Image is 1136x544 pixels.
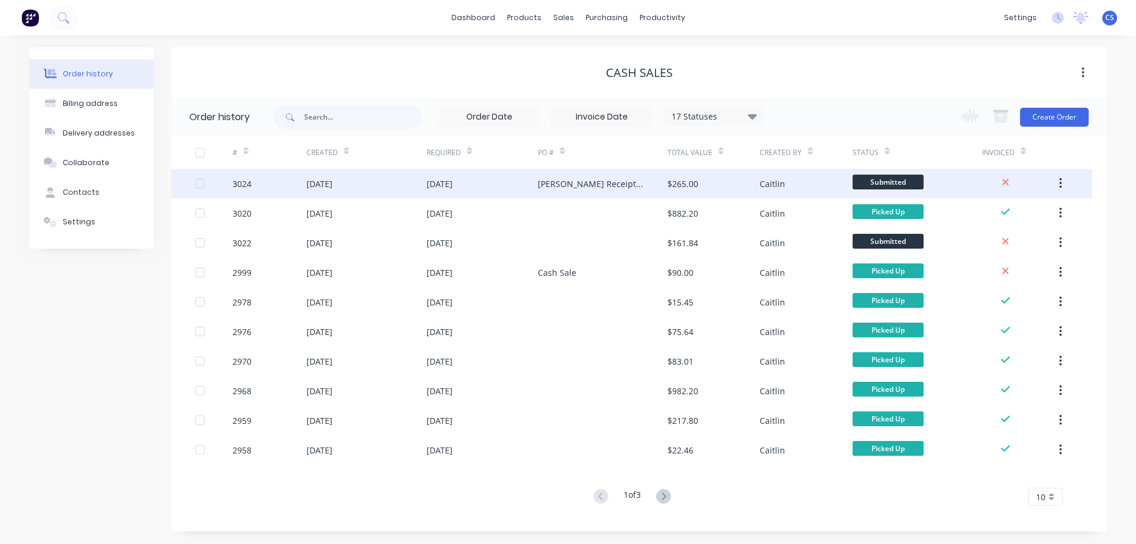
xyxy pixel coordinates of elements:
span: Submitted [853,234,924,249]
div: Caitlin [760,237,785,249]
span: Picked Up [853,441,924,456]
div: Delivery addresses [63,128,135,139]
div: $75.64 [667,326,693,338]
span: CS [1105,12,1114,23]
div: [DATE] [306,414,333,427]
div: Required [427,136,538,169]
div: [DATE] [306,444,333,456]
div: $217.80 [667,414,698,427]
div: [PERSON_NAME] Receipt is NOT for tax purposes [538,178,644,190]
div: Status [853,136,982,169]
div: Caitlin [760,355,785,368]
div: Order history [63,69,113,79]
div: 3020 [233,207,251,220]
span: Picked Up [853,411,924,426]
div: 2999 [233,266,251,279]
div: [DATE] [306,237,333,249]
div: Caitlin [760,326,785,338]
div: [DATE] [427,326,453,338]
div: Cash Sales [606,66,673,80]
div: 2968 [233,385,251,397]
button: Order history [30,59,154,89]
input: Order Date [440,108,539,126]
div: Billing address [63,98,118,109]
div: Caitlin [760,178,785,190]
div: [DATE] [427,414,453,427]
div: purchasing [580,9,634,27]
div: # [233,147,237,158]
div: sales [547,9,580,27]
span: Picked Up [853,323,924,337]
div: 17 Statuses [664,110,764,123]
div: Caitlin [760,414,785,427]
div: Caitlin [760,296,785,308]
div: Created [306,147,338,158]
div: Caitlin [760,266,785,279]
div: [DATE] [306,355,333,368]
div: [DATE] [427,237,453,249]
div: 2976 [233,326,251,338]
div: 3024 [233,178,251,190]
div: [DATE] [427,355,453,368]
div: PO # [538,136,667,169]
button: Billing address [30,89,154,118]
div: products [501,9,547,27]
div: [DATE] [427,444,453,456]
span: Submitted [853,175,924,189]
span: Picked Up [853,352,924,367]
div: 3022 [233,237,251,249]
div: $882.20 [667,207,698,220]
div: $161.84 [667,237,698,249]
div: Invoiced [982,136,1056,169]
div: [DATE] [306,178,333,190]
img: Factory [21,9,39,27]
div: Caitlin [760,385,785,397]
div: Invoiced [982,147,1015,158]
div: $22.46 [667,444,693,456]
div: 2958 [233,444,251,456]
div: productivity [634,9,691,27]
div: Caitlin [760,444,785,456]
button: Settings [30,207,154,237]
div: Collaborate [63,157,109,168]
div: settings [998,9,1043,27]
button: Create Order [1020,108,1089,127]
div: $15.45 [667,296,693,308]
span: Picked Up [853,382,924,397]
div: Total Value [667,147,712,158]
div: Status [853,147,879,158]
div: $83.01 [667,355,693,368]
div: [DATE] [427,296,453,308]
div: 2978 [233,296,251,308]
div: $90.00 [667,266,693,279]
div: Total Value [667,136,760,169]
div: Created [306,136,427,169]
div: Order history [189,110,250,124]
input: Search... [304,105,421,129]
div: 2959 [233,414,251,427]
div: 1 of 3 [624,488,641,506]
div: Required [427,147,461,158]
div: [DATE] [306,207,333,220]
div: [DATE] [306,326,333,338]
div: [DATE] [427,385,453,397]
input: Invoice Date [552,108,651,126]
div: PO # [538,147,554,158]
div: Created By [760,147,802,158]
div: Caitlin [760,207,785,220]
div: Created By [760,136,852,169]
div: Cash Sale [538,266,576,279]
button: Collaborate [30,148,154,178]
span: 10 [1036,491,1045,503]
span: Picked Up [853,204,924,219]
div: 2970 [233,355,251,368]
a: dashboard [446,9,501,27]
div: [DATE] [427,178,453,190]
div: [DATE] [427,266,453,279]
div: $265.00 [667,178,698,190]
div: [DATE] [427,207,453,220]
span: Picked Up [853,263,924,278]
button: Contacts [30,178,154,207]
div: [DATE] [306,266,333,279]
button: Delivery addresses [30,118,154,148]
